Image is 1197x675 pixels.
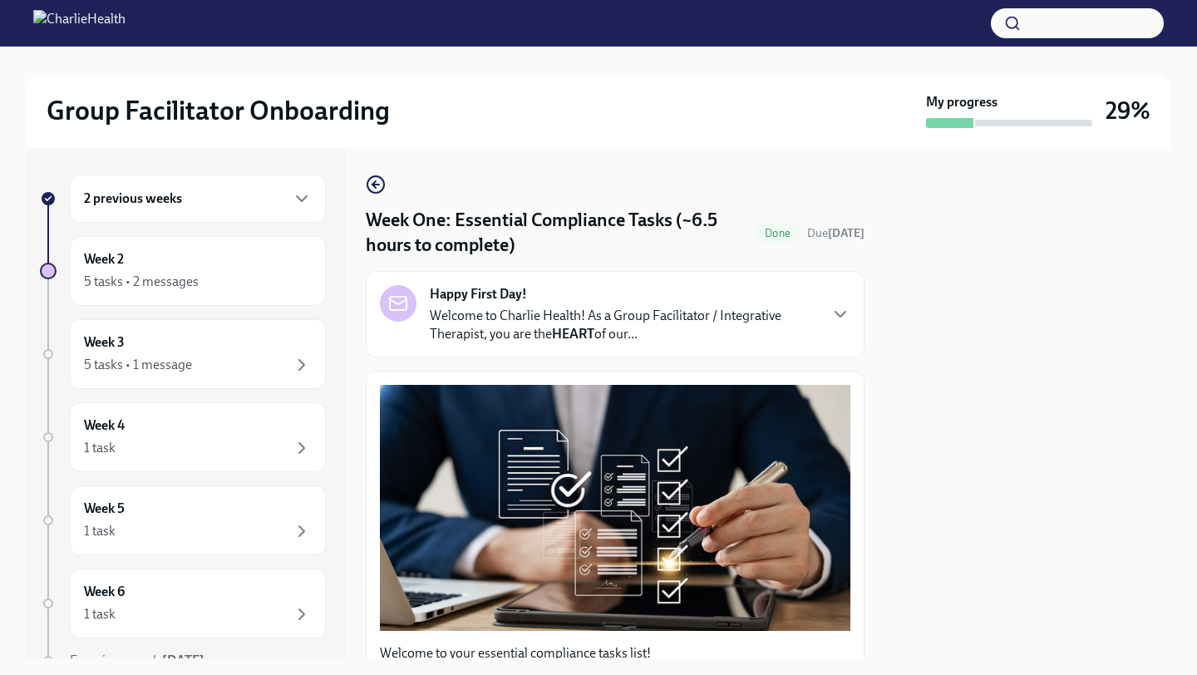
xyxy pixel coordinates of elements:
[70,175,326,223] div: 2 previous weeks
[926,93,997,111] strong: My progress
[70,653,204,668] span: Experience ends
[84,333,125,352] h6: Week 3
[84,190,182,208] h6: 2 previous weeks
[40,402,326,472] a: Week 41 task
[430,307,817,343] p: Welcome to Charlie Health! As a Group Facilitator / Integrative Therapist, you are the of our...
[40,236,326,306] a: Week 25 tasks • 2 messages
[755,227,800,239] span: Done
[33,10,126,37] img: CharlieHealth
[40,485,326,555] a: Week 51 task
[84,583,125,601] h6: Week 6
[47,94,390,127] h2: Group Facilitator Onboarding
[552,326,594,342] strong: HEART
[380,385,850,630] button: Zoom image
[40,319,326,389] a: Week 35 tasks • 1 message
[430,285,527,303] strong: Happy First Day!
[380,644,850,663] p: Welcome to your essential compliance tasks list!
[84,250,124,269] h6: Week 2
[84,500,125,518] h6: Week 5
[807,225,864,241] span: August 25th, 2025 10:00
[162,653,204,668] strong: [DATE]
[40,569,326,638] a: Week 61 task
[807,226,864,240] span: Due
[84,416,125,435] h6: Week 4
[84,356,192,374] div: 5 tasks • 1 message
[1106,96,1150,126] h3: 29%
[84,439,116,457] div: 1 task
[828,226,864,240] strong: [DATE]
[84,273,199,291] div: 5 tasks • 2 messages
[84,522,116,540] div: 1 task
[84,605,116,623] div: 1 task
[366,208,748,258] h4: Week One: Essential Compliance Tasks (~6.5 hours to complete)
